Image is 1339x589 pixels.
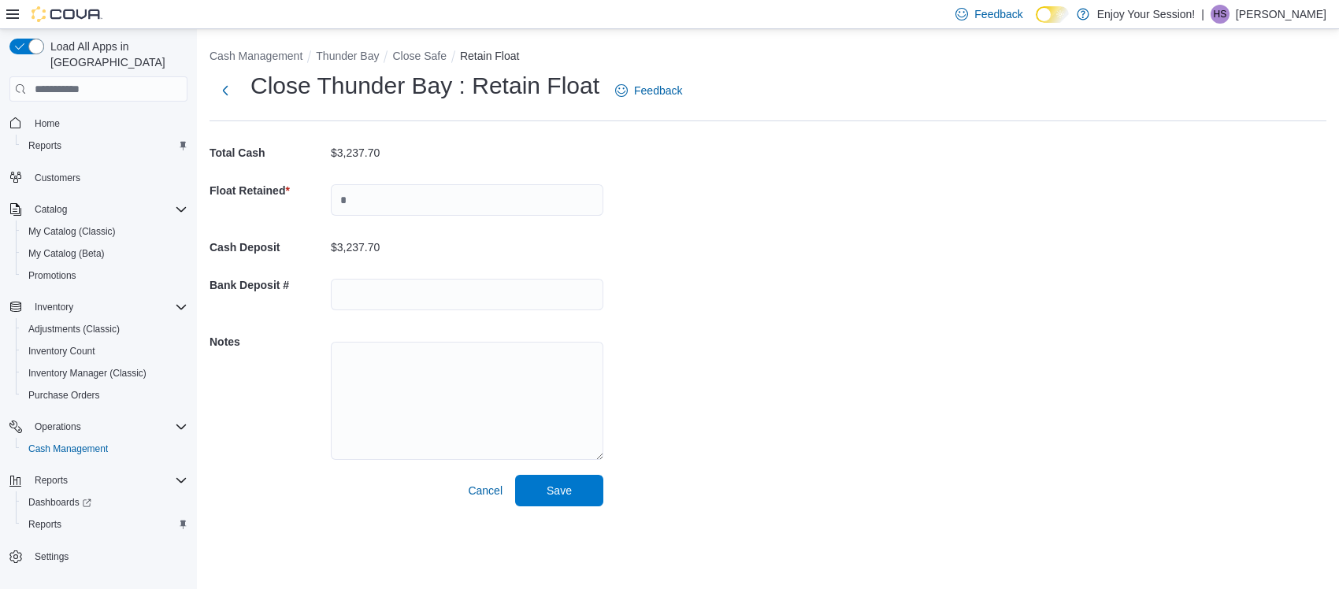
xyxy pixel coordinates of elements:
span: Cancel [468,483,503,498]
span: Home [28,113,187,132]
span: Reports [28,518,61,531]
span: Customers [35,172,80,184]
img: Cova [32,6,102,22]
a: Inventory Count [22,342,102,361]
span: Reports [28,471,187,490]
h1: Close Thunder Bay : Retain Float [250,70,599,102]
a: Customers [28,169,87,187]
span: Inventory [28,298,187,317]
span: Inventory Manager (Classic) [22,364,187,383]
h5: Notes [210,326,328,357]
span: Reports [22,515,187,534]
button: Cash Management [210,50,302,62]
button: Inventory [3,296,194,318]
span: Inventory Manager (Classic) [28,367,147,380]
p: Enjoy Your Session! [1097,5,1196,24]
span: Adjustments (Classic) [22,320,187,339]
button: Reports [16,513,194,535]
span: Operations [35,420,81,433]
span: My Catalog (Classic) [22,222,187,241]
a: Reports [22,136,68,155]
button: Inventory Count [16,340,194,362]
span: Reports [28,139,61,152]
button: Retain Float [460,50,519,62]
a: Purchase Orders [22,386,106,405]
button: Reports [16,135,194,157]
span: Dashboards [22,493,187,512]
h5: Total Cash [210,137,328,169]
span: Adjustments (Classic) [28,323,120,335]
button: Promotions [16,265,194,287]
h5: Cash Deposit [210,232,328,263]
p: [PERSON_NAME] [1236,5,1326,24]
span: Settings [28,546,187,566]
span: Promotions [22,266,187,285]
a: My Catalog (Classic) [22,222,122,241]
span: Cash Management [28,443,108,455]
button: Cancel [462,475,509,506]
span: Inventory Count [28,345,95,357]
span: Promotions [28,269,76,282]
p: $3,237.70 [331,241,380,254]
button: Next [210,75,241,106]
button: My Catalog (Beta) [16,243,194,265]
h5: Float Retained [210,175,328,206]
button: Purchase Orders [16,384,194,406]
button: Operations [28,417,87,436]
a: Home [28,114,66,133]
span: My Catalog (Beta) [22,244,187,263]
a: My Catalog (Beta) [22,244,111,263]
span: Dashboards [28,496,91,509]
a: Adjustments (Classic) [22,320,126,339]
button: Adjustments (Classic) [16,318,194,340]
nav: An example of EuiBreadcrumbs [210,48,1326,67]
span: Inventory Count [22,342,187,361]
button: Catalog [3,198,194,220]
span: Inventory [35,301,73,313]
a: Settings [28,547,75,566]
button: Operations [3,416,194,438]
button: Catalog [28,200,73,219]
button: Home [3,111,194,134]
span: My Catalog (Beta) [28,247,105,260]
span: Feedback [634,83,682,98]
a: Inventory Manager (Classic) [22,364,153,383]
a: Cash Management [22,439,114,458]
span: Catalog [35,203,67,216]
a: Feedback [609,75,688,106]
div: Harley Splett [1211,5,1230,24]
a: Dashboards [16,491,194,513]
span: Settings [35,550,69,563]
button: Cash Management [16,438,194,460]
a: Reports [22,515,68,534]
a: Promotions [22,266,83,285]
span: My Catalog (Classic) [28,225,116,238]
span: Cash Management [22,439,187,458]
button: Save [515,475,603,506]
button: Thunder Bay [316,50,379,62]
button: My Catalog (Classic) [16,220,194,243]
button: Close Safe [392,50,446,62]
span: Catalog [28,200,187,219]
button: Settings [3,545,194,568]
button: Inventory [28,298,80,317]
input: Dark Mode [1036,6,1069,23]
span: Save [547,483,572,498]
button: Reports [3,469,194,491]
p: | [1201,5,1204,24]
span: Reports [35,474,68,487]
h5: Bank Deposit # [210,269,328,301]
span: Purchase Orders [28,389,100,402]
p: $3,237.70 [331,146,380,159]
button: Customers [3,166,194,189]
span: Purchase Orders [22,386,187,405]
a: Dashboards [22,493,98,512]
span: HS [1214,5,1227,24]
span: Home [35,117,60,130]
span: Customers [28,168,187,187]
span: Feedback [974,6,1022,22]
button: Inventory Manager (Classic) [16,362,194,384]
span: Load All Apps in [GEOGRAPHIC_DATA] [44,39,187,70]
span: Reports [22,136,187,155]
